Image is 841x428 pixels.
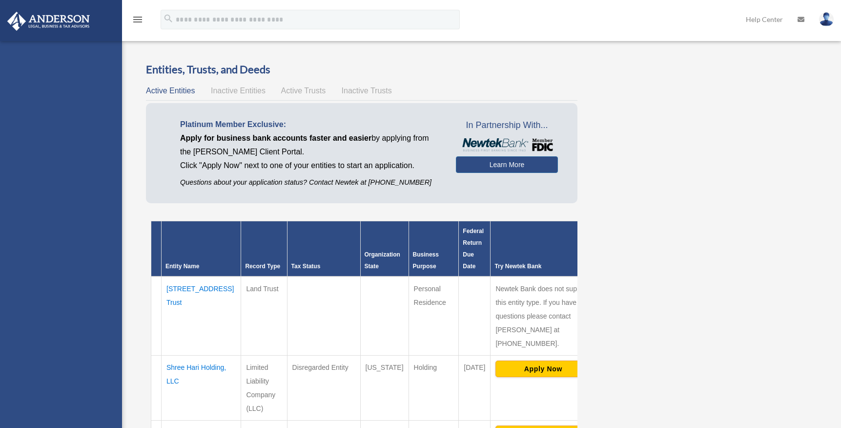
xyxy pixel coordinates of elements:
[241,356,287,421] td: Limited Liability Company (LLC)
[456,118,558,133] span: In Partnership With...
[409,277,459,356] td: Personal Residence
[819,12,834,26] img: User Pic
[241,277,287,356] td: Land Trust
[281,86,326,95] span: Active Trusts
[360,356,409,421] td: [US_STATE]
[491,277,596,356] td: Newtek Bank does not support this entity type. If you have questions please contact [PERSON_NAME]...
[494,260,592,272] div: Try Newtek Bank
[409,356,459,421] td: Holding
[342,86,392,95] span: Inactive Trusts
[180,118,441,131] p: Platinum Member Exclusive:
[211,86,266,95] span: Inactive Entities
[162,221,241,277] th: Entity Name
[132,14,144,25] i: menu
[4,12,93,31] img: Anderson Advisors Platinum Portal
[287,221,360,277] th: Tax Status
[495,361,591,377] button: Apply Now
[241,221,287,277] th: Record Type
[459,221,491,277] th: Federal Return Due Date
[409,221,459,277] th: Business Purpose
[459,356,491,421] td: [DATE]
[180,159,441,172] p: Click "Apply Now" next to one of your entities to start an application.
[180,131,441,159] p: by applying from the [PERSON_NAME] Client Portal.
[287,356,360,421] td: Disregarded Entity
[180,134,371,142] span: Apply for business bank accounts faster and easier
[180,176,441,189] p: Questions about your application status? Contact Newtek at [PHONE_NUMBER]
[146,62,577,77] h3: Entities, Trusts, and Deeds
[163,13,174,24] i: search
[146,86,195,95] span: Active Entities
[132,17,144,25] a: menu
[162,277,241,356] td: [STREET_ADDRESS] Trust
[360,221,409,277] th: Organization State
[456,156,558,173] a: Learn More
[162,356,241,421] td: Shree Hari Holding, LLC
[461,138,553,152] img: NewtekBankLogoSM.png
